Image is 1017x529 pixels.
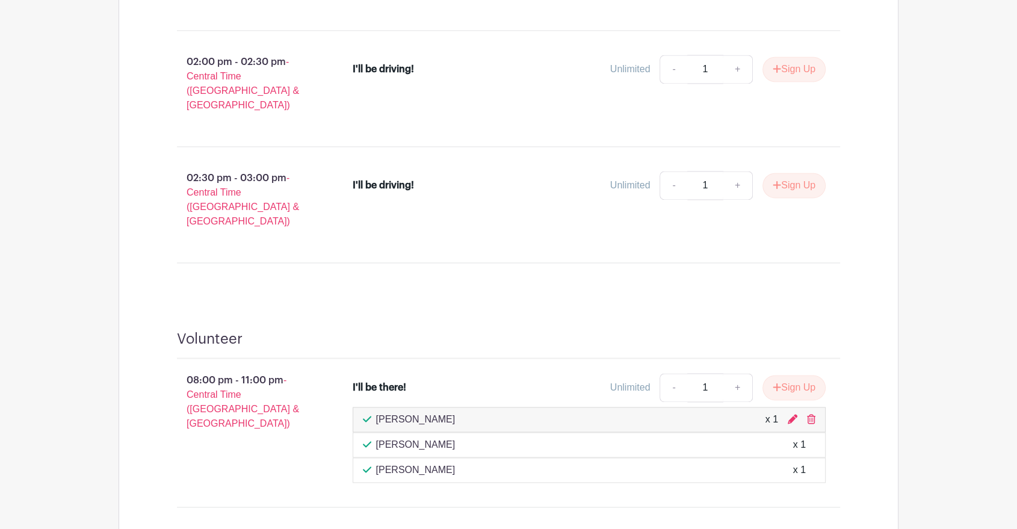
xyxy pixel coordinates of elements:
[793,438,806,452] div: x 1
[353,62,414,76] div: I'll be driving!
[723,373,753,402] a: +
[158,50,333,117] p: 02:00 pm - 02:30 pm
[177,330,243,348] h4: Volunteer
[353,380,406,395] div: I'll be there!
[793,463,806,477] div: x 1
[765,412,778,427] div: x 1
[762,375,826,400] button: Sign Up
[762,173,826,198] button: Sign Up
[610,178,651,193] div: Unlimited
[158,166,333,234] p: 02:30 pm - 03:00 pm
[376,463,456,477] p: [PERSON_NAME]
[723,171,753,200] a: +
[187,375,299,428] span: - Central Time ([GEOGRAPHIC_DATA] & [GEOGRAPHIC_DATA])
[660,55,687,84] a: -
[610,62,651,76] div: Unlimited
[762,57,826,82] button: Sign Up
[660,373,687,402] a: -
[723,55,753,84] a: +
[660,171,687,200] a: -
[610,380,651,395] div: Unlimited
[376,412,456,427] p: [PERSON_NAME]
[376,438,456,452] p: [PERSON_NAME]
[158,368,333,436] p: 08:00 pm - 11:00 pm
[353,178,414,193] div: I'll be driving!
